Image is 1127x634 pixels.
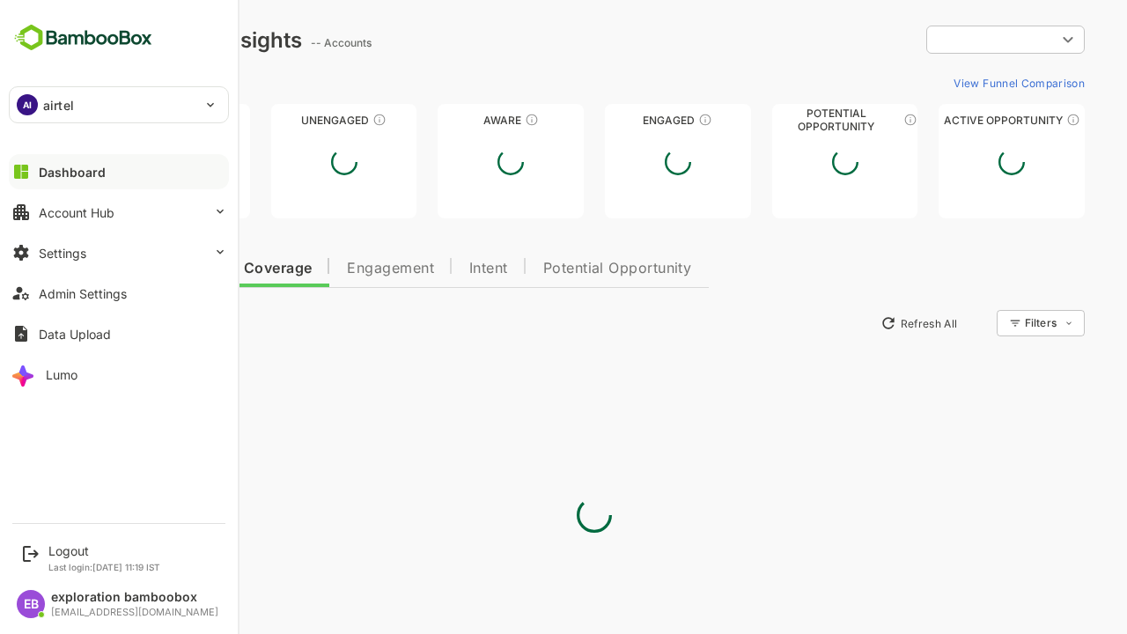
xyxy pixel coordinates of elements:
div: [EMAIL_ADDRESS][DOMAIN_NAME] [51,607,218,618]
div: AIairtel [10,87,228,122]
button: New Insights [42,307,171,339]
div: These accounts have not been engaged with for a defined time period [144,113,158,127]
button: Data Upload [9,316,229,351]
div: Aware [376,114,522,127]
span: Potential Opportunity [482,262,630,276]
button: Lumo [9,357,229,392]
div: Active Opportunity [877,114,1023,127]
span: Engagement [285,262,372,276]
div: ​ [865,24,1023,55]
div: Settings [39,246,86,261]
div: Unreached [42,114,188,127]
div: These accounts have just entered the buying cycle and need further nurturing [463,113,477,127]
div: EB [17,590,45,618]
button: Admin Settings [9,276,229,311]
div: These accounts are MQAs and can be passed on to Inside Sales [842,113,856,127]
div: Unengaged [210,114,356,127]
div: Filters [963,316,995,329]
ag: -- Accounts [249,36,315,49]
div: Potential Opportunity [711,114,857,127]
button: View Funnel Comparison [885,69,1023,97]
div: Data Upload [39,327,111,342]
div: exploration bamboobox [51,590,218,605]
div: Admin Settings [39,286,127,301]
button: Refresh All [811,309,903,337]
div: These accounts are warm, further nurturing would qualify them to MQAs [637,113,651,127]
div: These accounts have open opportunities which might be at any of the Sales Stages [1005,113,1019,127]
div: Filters [961,307,1023,339]
button: Settings [9,235,229,270]
p: Last login: [DATE] 11:19 IST [48,562,160,572]
span: Intent [408,262,446,276]
img: BambooboxFullLogoMark.5f36c76dfaba33ec1ec1367b70bb1252.svg [9,21,158,55]
div: AI [17,94,38,115]
p: airtel [43,96,74,114]
div: Dashboard [39,165,106,180]
div: Logout [48,543,160,558]
div: Lumo [46,367,77,382]
div: These accounts have not shown enough engagement and need nurturing [311,113,325,127]
span: Data Quality and Coverage [60,262,250,276]
div: Account Hub [39,205,114,220]
div: Dashboard Insights [42,27,240,53]
button: Account Hub [9,195,229,230]
button: Dashboard [9,154,229,189]
div: Engaged [543,114,689,127]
